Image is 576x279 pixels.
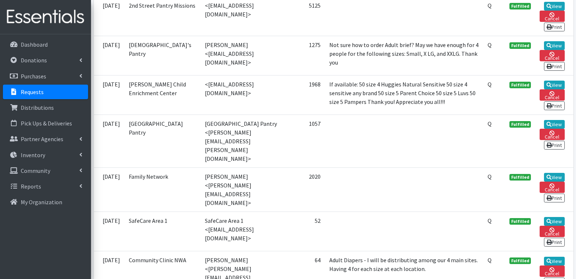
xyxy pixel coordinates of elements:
[94,212,124,251] td: [DATE]
[287,168,325,212] td: 2020
[21,73,46,80] p: Purchases
[3,195,88,209] a: My Organization
[124,168,201,212] td: Family Network
[509,257,531,264] span: Fulfilled
[3,163,88,178] a: Community
[544,81,565,89] a: View
[488,2,492,9] abbr: Quantity
[488,120,492,127] abbr: Quantity
[540,226,564,237] a: Cancel
[3,85,88,99] a: Requests
[540,129,564,140] a: Cancel
[200,212,287,251] td: SafeCare Area 1 <[EMAIL_ADDRESS][DOMAIN_NAME]>
[488,173,492,180] abbr: Quantity
[544,62,565,71] a: Print
[94,168,124,212] td: [DATE]
[325,36,483,75] td: Not sure how to order Adult brief? May we have enough for 4 people for the following sizes: Small...
[3,37,88,52] a: Dashboard
[124,115,201,168] td: [GEOGRAPHIC_DATA] Pantry
[540,89,564,101] a: Cancel
[544,41,565,50] a: View
[3,5,88,29] img: HumanEssentials
[544,120,565,129] a: View
[544,2,565,11] a: View
[21,120,72,127] p: Pick Ups & Deliveries
[488,41,492,49] abbr: Quantity
[3,100,88,115] a: Distributions
[325,75,483,115] td: If available: 50 size 4 Huggies Natural Sensitive 50 size 4 sensitive any brand 50 size 5 Parent ...
[540,266,564,277] a: Cancel
[3,53,88,67] a: Donations
[200,36,287,75] td: [PERSON_NAME] <[EMAIL_ADDRESS][DOMAIN_NAME]>
[21,135,63,143] p: Partner Agencies
[488,81,492,88] abbr: Quantity
[509,218,531,225] span: Fulfilled
[544,194,565,202] a: Print
[488,256,492,264] abbr: Quantity
[509,82,531,88] span: Fulfilled
[544,141,565,150] a: Print
[287,36,325,75] td: 1275
[3,69,88,84] a: Purchases
[540,182,564,193] a: Cancel
[544,217,565,226] a: View
[200,168,287,212] td: [PERSON_NAME] <[PERSON_NAME][EMAIL_ADDRESS][DOMAIN_NAME]>
[488,217,492,224] abbr: Quantity
[3,148,88,162] a: Inventory
[21,41,48,48] p: Dashboard
[544,23,565,31] a: Print
[544,173,565,182] a: View
[540,50,564,61] a: Cancel
[544,238,565,247] a: Print
[200,115,287,168] td: [GEOGRAPHIC_DATA] Pantry <[PERSON_NAME][EMAIL_ADDRESS][PERSON_NAME][DOMAIN_NAME]>
[21,88,44,96] p: Requests
[287,212,325,251] td: 52
[124,212,201,251] td: SafeCare Area 1
[94,36,124,75] td: [DATE]
[544,257,565,266] a: View
[21,57,47,64] p: Donations
[124,36,201,75] td: [DEMOGRAPHIC_DATA]'s Pantry
[287,115,325,168] td: 1057
[540,11,564,22] a: Cancel
[287,75,325,115] td: 1968
[200,75,287,115] td: <[EMAIL_ADDRESS][DOMAIN_NAME]>
[509,121,531,128] span: Fulfilled
[21,104,54,111] p: Distributions
[3,179,88,194] a: Reports
[509,3,531,9] span: Fulfilled
[3,116,88,131] a: Pick Ups & Deliveries
[124,75,201,115] td: [PERSON_NAME] Child Enrichment Center
[21,167,50,174] p: Community
[509,174,531,181] span: Fulfilled
[94,115,124,168] td: [DATE]
[94,75,124,115] td: [DATE]
[3,132,88,146] a: Partner Agencies
[21,151,45,159] p: Inventory
[21,198,62,206] p: My Organization
[509,42,531,49] span: Fulfilled
[544,101,565,110] a: Print
[21,183,41,190] p: Reports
